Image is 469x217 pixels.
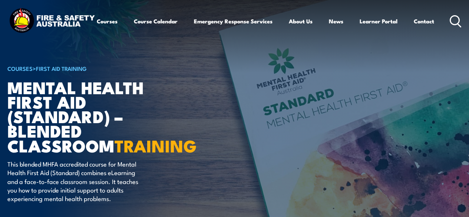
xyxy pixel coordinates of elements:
[7,64,191,73] h6: >
[115,132,197,158] strong: TRAINING
[414,12,434,30] a: Contact
[360,12,397,30] a: Learner Portal
[7,160,143,203] p: This blended MHFA accredited course for Mental Health First Aid (Standard) combines eLearning and...
[7,80,191,152] h1: Mental Health First Aid (Standard) – Blended Classroom
[36,64,87,72] a: First Aid Training
[329,12,343,30] a: News
[7,64,33,72] a: COURSES
[97,12,118,30] a: Courses
[289,12,313,30] a: About Us
[194,12,273,30] a: Emergency Response Services
[134,12,178,30] a: Course Calendar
